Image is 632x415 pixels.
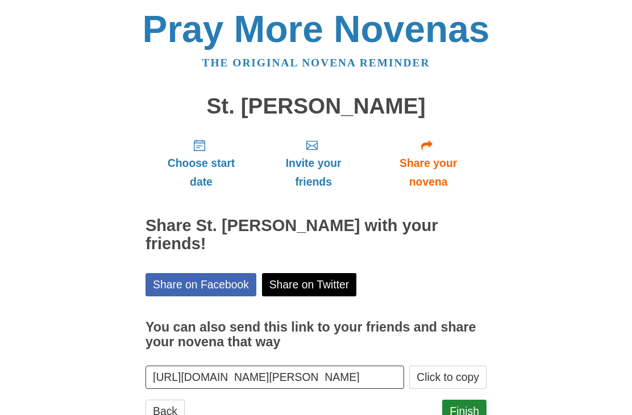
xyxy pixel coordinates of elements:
[409,366,487,389] button: Click to copy
[145,129,257,197] a: Choose start date
[381,154,475,191] span: Share your novena
[145,94,487,119] h1: St. [PERSON_NAME]
[143,8,490,50] a: Pray More Novenas
[145,217,487,253] h2: Share St. [PERSON_NAME] with your friends!
[268,154,359,191] span: Invite your friends
[262,273,357,296] a: Share on Twitter
[145,273,256,296] a: Share on Facebook
[202,57,430,69] a: The original novena reminder
[145,320,487,349] h3: You can also send this link to your friends and share your novena that way
[157,154,246,191] span: Choose start date
[370,129,487,197] a: Share your novena
[257,129,370,197] a: Invite your friends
